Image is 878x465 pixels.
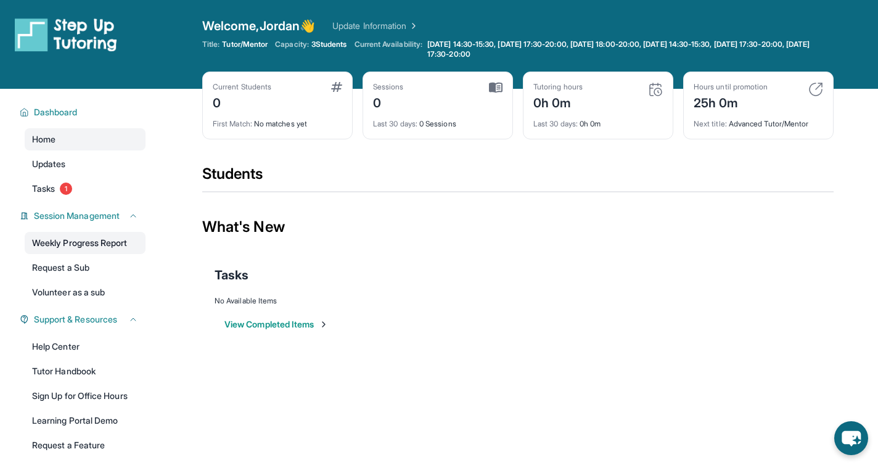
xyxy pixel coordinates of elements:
[29,210,138,222] button: Session Management
[34,210,120,222] span: Session Management
[25,153,146,175] a: Updates
[29,313,138,326] button: Support & Resources
[32,158,66,170] span: Updates
[311,39,347,49] span: 3 Students
[32,183,55,195] span: Tasks
[489,82,503,93] img: card
[60,183,72,195] span: 1
[694,92,768,112] div: 25h 0m
[25,232,146,254] a: Weekly Progress Report
[25,128,146,150] a: Home
[213,82,271,92] div: Current Students
[222,39,268,49] span: Tutor/Mentor
[34,106,78,118] span: Dashboard
[25,257,146,279] a: Request a Sub
[533,82,583,92] div: Tutoring hours
[202,164,834,191] div: Students
[533,92,583,112] div: 0h 0m
[224,318,329,331] button: View Completed Items
[25,385,146,407] a: Sign Up for Office Hours
[648,82,663,97] img: card
[332,20,419,32] a: Update Information
[834,421,868,455] button: chat-button
[25,178,146,200] a: Tasks1
[808,82,823,97] img: card
[25,409,146,432] a: Learning Portal Demo
[694,112,823,129] div: Advanced Tutor/Mentor
[355,39,422,59] span: Current Availability:
[213,119,252,128] span: First Match :
[275,39,309,49] span: Capacity:
[15,17,117,52] img: logo
[202,39,219,49] span: Title:
[694,119,727,128] span: Next title :
[202,200,834,254] div: What's New
[427,39,831,59] span: [DATE] 14:30-15:30, [DATE] 17:30-20:00, [DATE] 18:00-20:00, [DATE] 14:30-15:30, [DATE] 17:30-20:0...
[25,360,146,382] a: Tutor Handbook
[373,119,417,128] span: Last 30 days :
[373,82,404,92] div: Sessions
[694,82,768,92] div: Hours until promotion
[32,133,55,146] span: Home
[25,335,146,358] a: Help Center
[213,112,342,129] div: No matches yet
[215,266,248,284] span: Tasks
[202,17,315,35] span: Welcome, Jordan 👋
[533,112,663,129] div: 0h 0m
[331,82,342,92] img: card
[25,281,146,303] a: Volunteer as a sub
[29,106,138,118] button: Dashboard
[25,434,146,456] a: Request a Feature
[215,296,821,306] div: No Available Items
[213,92,271,112] div: 0
[373,112,503,129] div: 0 Sessions
[373,92,404,112] div: 0
[533,119,578,128] span: Last 30 days :
[425,39,834,59] a: [DATE] 14:30-15:30, [DATE] 17:30-20:00, [DATE] 18:00-20:00, [DATE] 14:30-15:30, [DATE] 17:30-20:0...
[406,20,419,32] img: Chevron Right
[34,313,117,326] span: Support & Resources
